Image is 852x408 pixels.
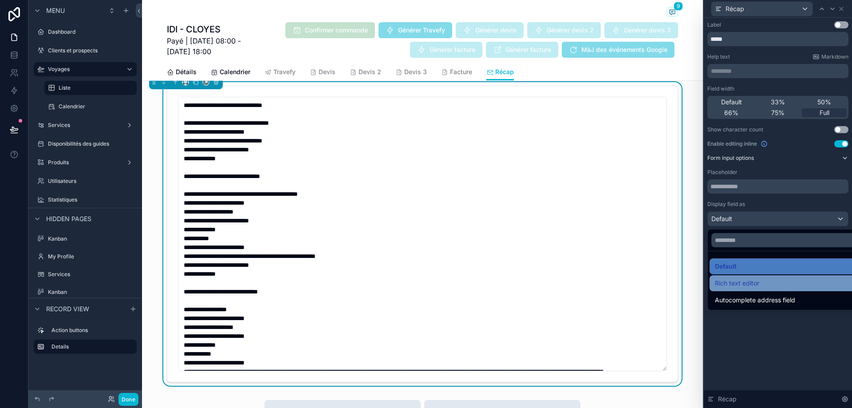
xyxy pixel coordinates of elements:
[48,28,135,36] label: Dashboard
[176,67,197,76] span: Détails
[715,261,737,272] span: Default
[48,159,122,166] label: Produits
[34,44,137,58] a: Clients et prospects
[48,271,135,278] label: Services
[44,99,137,114] a: Calendrier
[28,319,142,363] div: scrollable content
[59,103,135,110] label: Calendrier
[48,47,135,54] label: Clients et prospects
[359,67,381,76] span: Devis 2
[310,64,335,82] a: Devis
[450,67,472,76] span: Facture
[48,140,135,147] label: Disponibilités des guides
[667,7,678,18] button: 9
[715,295,795,305] span: Autocomplete address field
[495,67,514,76] span: Récap
[59,84,131,91] label: Liste
[34,62,137,76] a: Voyages
[486,64,514,81] a: Récap
[167,64,197,82] a: Détails
[51,343,130,350] label: Details
[167,23,245,36] h1: IDI - CLOYES
[48,196,135,203] label: Statistiques
[395,64,427,82] a: Devis 3
[264,64,296,82] a: Travefy
[350,64,381,82] a: Devis 2
[273,67,296,76] span: Travefy
[48,235,135,242] label: Kanban
[34,267,137,281] a: Services
[715,278,759,289] span: Rich text editor
[46,6,65,15] span: Menu
[34,285,137,299] a: Kanban
[34,137,137,151] a: Disponibilités des guides
[167,36,245,57] span: Payé | [DATE] 08:00 - [DATE] 18:00
[34,250,137,264] a: My Profile
[319,67,335,76] span: Devis
[34,118,137,132] a: Services
[34,25,137,39] a: Dashboard
[674,2,683,11] span: 9
[44,81,137,95] a: Liste
[48,66,119,73] label: Voyages
[46,214,91,223] span: Hidden pages
[220,67,250,76] span: Calendrier
[404,67,427,76] span: Devis 3
[48,178,135,185] label: Utilisateurs
[48,122,122,129] label: Services
[46,305,89,313] span: Record view
[34,232,137,246] a: Kanban
[48,253,135,260] label: My Profile
[48,289,135,296] label: Kanban
[211,64,250,82] a: Calendrier
[118,393,138,406] button: Done
[34,193,137,207] a: Statistiques
[51,327,133,334] label: Action buttons
[34,155,137,170] a: Produits
[441,64,472,82] a: Facture
[34,174,137,188] a: Utilisateurs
